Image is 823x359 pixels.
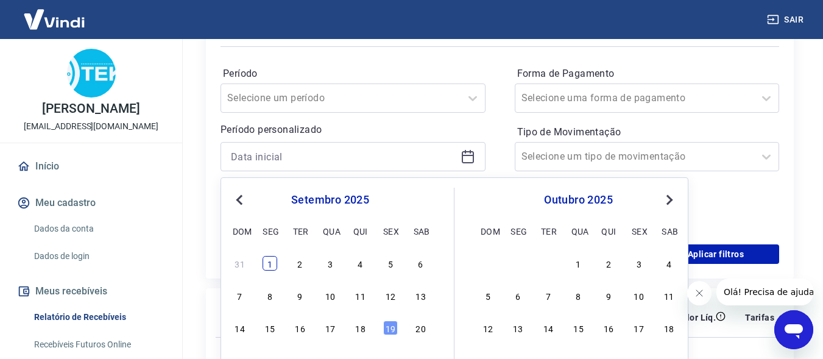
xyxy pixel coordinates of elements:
div: Choose quarta-feira, 8 de outubro de 2025 [571,288,586,303]
div: Choose quarta-feira, 10 de setembro de 2025 [323,288,337,303]
div: Choose quinta-feira, 16 de outubro de 2025 [601,321,616,335]
div: setembro 2025 [231,193,429,207]
button: Sair [765,9,808,31]
div: Choose domingo, 12 de outubro de 2025 [481,321,495,335]
div: Choose sexta-feira, 5 de setembro de 2025 [383,256,398,271]
div: Choose domingo, 5 de outubro de 2025 [481,288,495,303]
div: Choose sábado, 11 de outubro de 2025 [662,288,676,303]
div: Choose domingo, 14 de setembro de 2025 [233,321,247,335]
div: sex [383,224,398,238]
div: Choose quarta-feira, 15 de outubro de 2025 [571,321,586,335]
a: Relatório de Recebíveis [29,305,168,330]
input: Data inicial [231,148,456,166]
div: seg [263,224,277,238]
div: outubro 2025 [479,193,678,207]
a: Dados da conta [29,216,168,241]
div: sab [414,224,428,238]
div: Choose terça-feira, 9 de setembro de 2025 [293,288,308,303]
iframe: Botão para abrir a janela de mensagens [774,310,813,349]
p: [PERSON_NAME] [42,102,140,115]
a: Dados de login [29,244,168,269]
div: Choose sábado, 6 de setembro de 2025 [414,256,428,271]
img: 284f678f-c33e-4b86-a404-99882e463dc6.jpeg [67,49,116,98]
div: Choose quarta-feira, 17 de setembro de 2025 [323,321,337,335]
button: Previous Month [232,193,247,207]
div: sex [632,224,646,238]
div: Choose domingo, 31 de agosto de 2025 [233,256,247,271]
p: Tarifas [745,311,774,324]
p: Valor Líq. [676,311,716,324]
div: Choose domingo, 7 de setembro de 2025 [233,288,247,303]
label: Período [223,66,483,81]
div: Choose segunda-feira, 1 de setembro de 2025 [263,256,277,271]
button: Meu cadastro [15,190,168,216]
div: Choose sábado, 4 de outubro de 2025 [662,256,676,271]
iframe: Mensagem da empresa [716,279,813,305]
div: Choose quinta-feira, 9 de outubro de 2025 [601,288,616,303]
label: Tipo de Movimentação [517,125,777,140]
div: Choose sexta-feira, 10 de outubro de 2025 [632,288,646,303]
div: ter [293,224,308,238]
div: Choose terça-feira, 2 de setembro de 2025 [293,256,308,271]
div: Choose sábado, 13 de setembro de 2025 [414,288,428,303]
div: Choose terça-feira, 14 de outubro de 2025 [541,321,556,335]
div: Choose segunda-feira, 8 de setembro de 2025 [263,288,277,303]
button: Aplicar filtros [652,244,779,264]
iframe: Fechar mensagem [687,281,712,305]
a: Recebíveis Futuros Online [29,332,168,357]
div: Choose segunda-feira, 6 de outubro de 2025 [510,288,525,303]
div: seg [510,224,525,238]
div: Choose quarta-feira, 1 de outubro de 2025 [571,256,586,271]
div: qua [571,224,586,238]
div: Choose sexta-feira, 19 de setembro de 2025 [383,321,398,335]
div: qua [323,224,337,238]
div: Choose sábado, 18 de outubro de 2025 [662,321,676,335]
div: Choose sábado, 20 de setembro de 2025 [414,321,428,335]
img: Vindi [15,1,94,38]
div: Choose segunda-feira, 13 de outubro de 2025 [510,321,525,335]
div: Choose sexta-feira, 17 de outubro de 2025 [632,321,646,335]
div: Choose quinta-feira, 2 de outubro de 2025 [601,256,616,271]
div: Choose terça-feira, 30 de setembro de 2025 [541,256,556,271]
a: Início [15,153,168,180]
div: Choose quarta-feira, 3 de setembro de 2025 [323,256,337,271]
div: dom [481,224,495,238]
button: Meus recebíveis [15,278,168,305]
div: Choose quinta-feira, 4 de setembro de 2025 [353,256,368,271]
div: Choose segunda-feira, 29 de setembro de 2025 [510,256,525,271]
div: Choose sexta-feira, 12 de setembro de 2025 [383,288,398,303]
p: Período personalizado [221,123,486,137]
div: Choose terça-feira, 16 de setembro de 2025 [293,321,308,335]
button: Next Month [662,193,677,207]
span: Olá! Precisa de ajuda? [7,9,102,18]
div: sab [662,224,676,238]
p: [EMAIL_ADDRESS][DOMAIN_NAME] [24,120,158,133]
div: ter [541,224,556,238]
div: qui [353,224,368,238]
div: Choose quinta-feira, 11 de setembro de 2025 [353,288,368,303]
div: Choose segunda-feira, 15 de setembro de 2025 [263,321,277,335]
div: dom [233,224,247,238]
div: Choose quinta-feira, 18 de setembro de 2025 [353,321,368,335]
div: qui [601,224,616,238]
div: Choose terça-feira, 7 de outubro de 2025 [541,288,556,303]
label: Forma de Pagamento [517,66,777,81]
div: Choose sexta-feira, 3 de outubro de 2025 [632,256,646,271]
div: Choose domingo, 28 de setembro de 2025 [481,256,495,271]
